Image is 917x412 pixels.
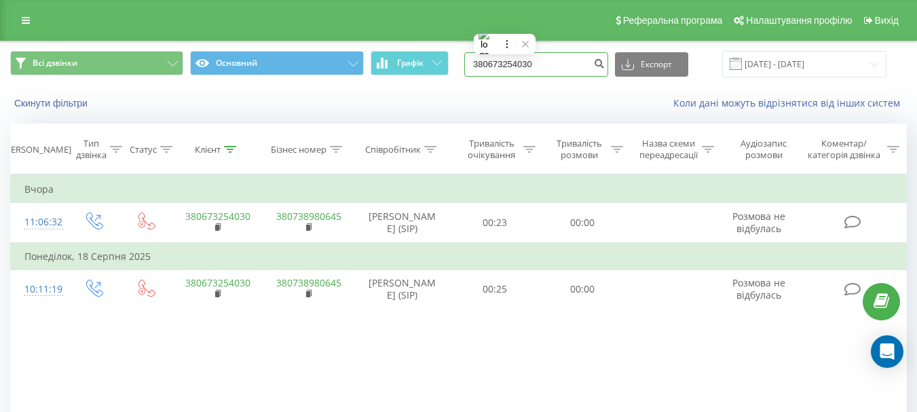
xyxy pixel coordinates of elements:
[464,138,520,161] div: Тривалість очікування
[276,210,341,223] a: 380738980645
[746,15,852,26] span: Налаштування профілю
[371,51,449,75] button: Графік
[875,15,899,26] span: Вихід
[804,138,884,161] div: Коментар/категорія дзвінка
[195,144,221,155] div: Клієнт
[354,203,451,243] td: [PERSON_NAME] (SIP)
[185,276,250,289] a: 380673254030
[11,243,907,270] td: Понеділок, 18 Серпня 2025
[451,269,539,309] td: 00:25
[10,97,94,109] button: Скинути фільтри
[615,52,688,77] button: Експорт
[190,51,363,75] button: Основний
[365,144,421,155] div: Співробітник
[10,51,183,75] button: Всі дзвінки
[397,58,424,68] span: Графік
[551,138,607,161] div: Тривалість розмови
[871,335,903,368] div: Open Intercom Messenger
[673,96,907,109] a: Коли дані можуть відрізнятися вiд інших систем
[24,276,53,303] div: 10:11:19
[732,210,785,235] span: Розмова не відбулась
[539,203,626,243] td: 00:00
[11,176,907,203] td: Вчора
[732,276,785,301] span: Розмова не відбулась
[276,276,341,289] a: 380738980645
[130,144,157,155] div: Статус
[24,209,53,236] div: 11:06:32
[730,138,798,161] div: Аудіозапис розмови
[3,144,71,155] div: [PERSON_NAME]
[539,269,626,309] td: 00:00
[185,210,250,223] a: 380673254030
[76,138,107,161] div: Тип дзвінка
[451,203,539,243] td: 00:23
[623,15,723,26] span: Реферальна програма
[639,138,698,161] div: Назва схеми переадресації
[271,144,326,155] div: Бізнес номер
[354,269,451,309] td: [PERSON_NAME] (SIP)
[33,58,77,69] span: Всі дзвінки
[464,52,608,77] input: Пошук за номером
